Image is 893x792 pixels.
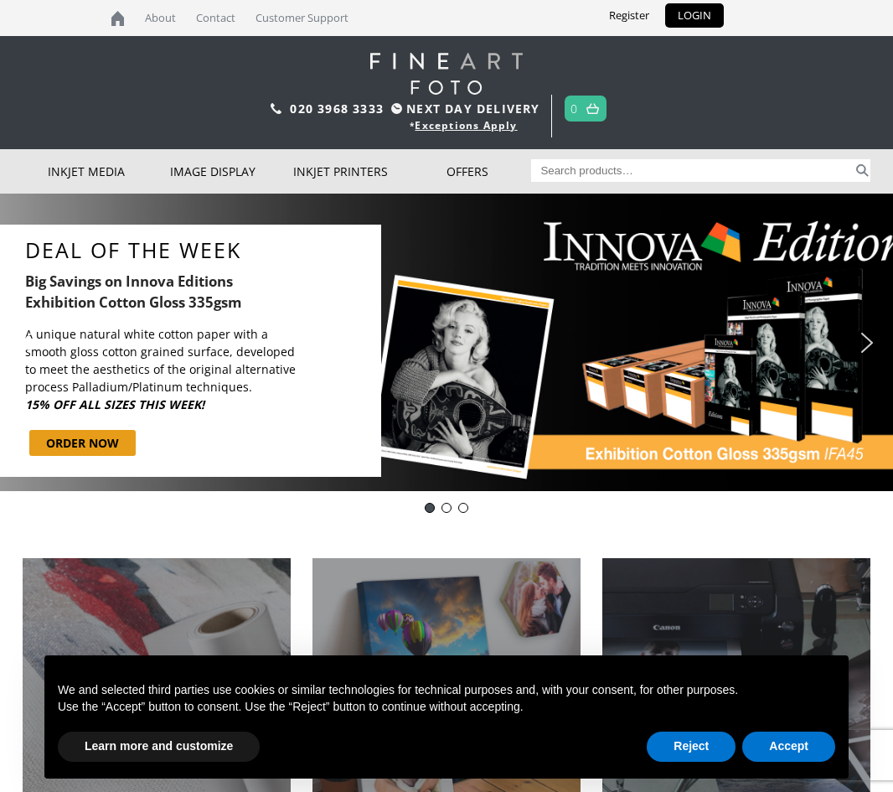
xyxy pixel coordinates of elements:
[742,732,835,762] button: Accept
[271,103,282,114] img: phone.svg
[441,503,452,513] div: Innova-general
[25,396,204,412] b: 15% OFF ALL SIZES THIS WEEK!
[58,699,835,716] p: Use the “Accept” button to consent. Use the “Reject” button to continue without accepting.
[25,325,302,413] p: A unique natural white cotton paper with a smooth gloss cotton grained surface, developed to meet...
[370,53,522,95] img: logo-white.svg
[415,118,517,132] a: Exceptions Apply
[665,3,724,28] a: LOGIN
[421,500,472,516] div: Choose slide to display.
[23,672,292,691] h2: INKJET MEDIA
[570,96,578,121] a: 0
[387,99,539,118] span: NEXT DAY DELIVERY
[25,272,242,312] b: Big Savings on Innova Editions Exhibition Cotton Gloss 335gsm
[13,329,39,356] img: previous arrow
[854,329,880,356] img: next arrow
[58,732,260,762] button: Learn more and customize
[58,682,835,699] p: We and selected third parties use cookies or similar technologies for technical purposes and, wit...
[25,237,373,262] a: DEAL OF THE WEEK
[29,430,136,456] a: ORDER NOW
[391,103,402,114] img: time.svg
[290,101,384,116] a: 020 3968 3333
[458,503,468,513] div: pinch book
[596,3,662,28] a: Register
[531,159,854,182] input: Search products…
[46,434,119,452] div: ORDER NOW
[647,732,736,762] button: Reject
[854,159,870,182] button: Search
[425,503,435,513] div: DOTD - Innova Exhibition Cotton Gloss 335gsm - IFA45
[586,103,599,114] img: basket.svg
